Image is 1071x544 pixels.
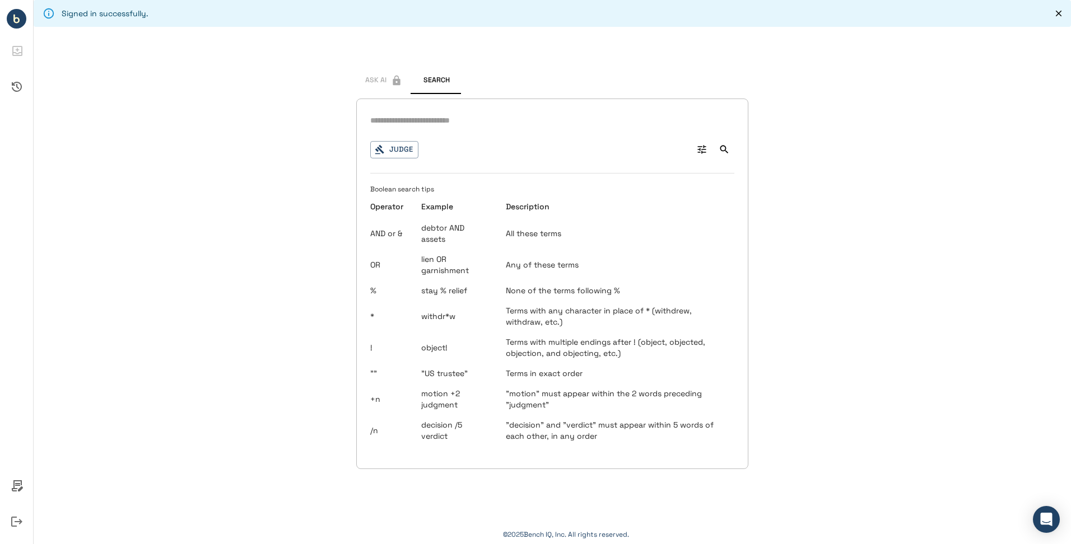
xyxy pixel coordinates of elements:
div: Signed in successfully. [62,3,148,24]
button: Search [411,67,462,94]
td: All these terms [497,218,734,249]
td: +n [370,383,412,415]
td: stay % relief [412,280,497,301]
td: motion +2 judgment [412,383,497,415]
td: OR [370,249,412,280]
td: "decision" and "verdict" must appear within 5 words of each other, in any order [497,415,734,446]
th: Description [497,195,734,218]
div: Open Intercom Messenger [1033,506,1060,533]
th: Operator [370,195,412,218]
td: Terms in exact order [497,363,734,383]
td: decision /5 verdict [412,415,497,446]
td: debtor AND assets [412,218,497,249]
td: Terms with any character in place of * (withdrew, withdraw, etc.) [497,301,734,332]
button: Search [714,139,734,160]
td: ! [370,332,412,363]
td: Terms with multiple endings after ! (object, objected, objection, and objecting, etc.) [497,332,734,363]
td: withdr*w [412,301,497,332]
td: "motion" must appear within the 2 words preceding "judgment" [497,383,734,415]
td: Any of these terms [497,249,734,280]
th: Example [412,195,497,218]
td: "US trustee" [412,363,497,383]
span: Boolean search tips [370,185,434,203]
td: None of the terms following % [497,280,734,301]
td: % [370,280,412,301]
td: "" [370,363,412,383]
td: lien OR garnishment [412,249,497,280]
td: AND or & [370,218,412,249]
button: Advanced Search [692,139,712,160]
td: /n [370,415,412,446]
td: object! [412,332,497,363]
span: This feature has been disabled by your account admin. [356,67,411,94]
button: Judge [370,141,418,158]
